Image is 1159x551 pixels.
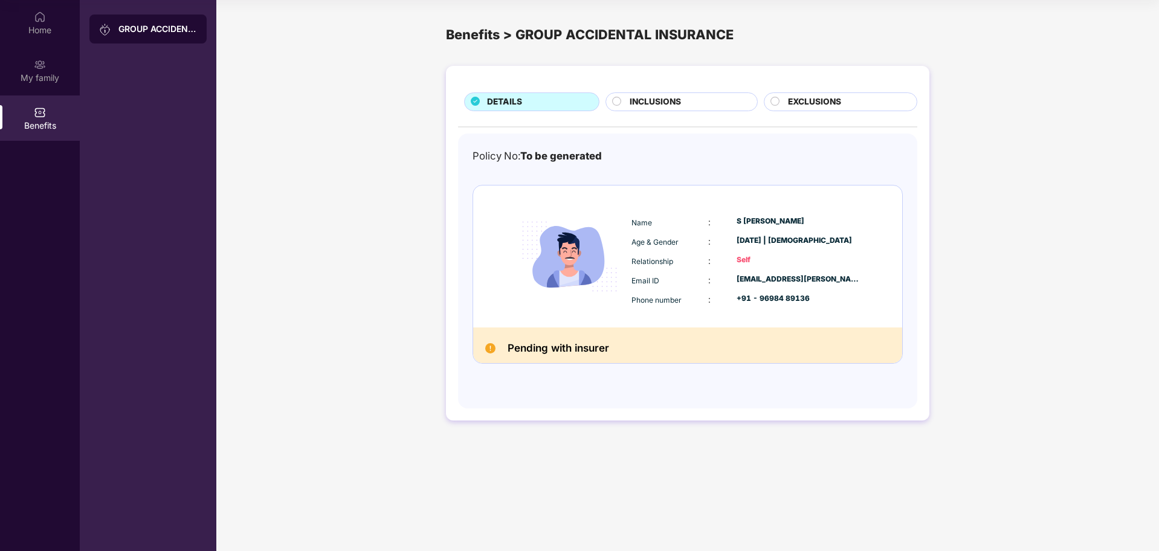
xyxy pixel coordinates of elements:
span: : [708,256,711,266]
div: S [PERSON_NAME] [737,216,861,227]
span: Name [631,218,652,227]
div: Benefits > GROUP ACCIDENTAL INSURANCE [446,24,929,45]
span: To be generated [520,150,602,162]
span: : [708,236,711,246]
img: svg+xml;base64,PHN2ZyB3aWR0aD0iMjAiIGhlaWdodD0iMjAiIHZpZXdCb3g9IjAgMCAyMCAyMCIgZmlsbD0ibm9uZSIgeG... [99,24,111,36]
span: Age & Gender [631,237,679,246]
span: DETAILS [487,95,522,109]
img: svg+xml;base64,PHN2ZyB3aWR0aD0iMjAiIGhlaWdodD0iMjAiIHZpZXdCb3g9IjAgMCAyMCAyMCIgZmlsbD0ibm9uZSIgeG... [34,59,46,71]
span: Phone number [631,295,682,304]
span: : [708,217,711,227]
div: +91 - 96984 89136 [737,293,861,304]
img: svg+xml;base64,PHN2ZyBpZD0iSG9tZSIgeG1sbnM9Imh0dHA6Ly93d3cudzMub3JnLzIwMDAvc3ZnIiB3aWR0aD0iMjAiIG... [34,11,46,23]
img: Pending [485,343,496,353]
span: Email ID [631,276,659,285]
img: icon [511,198,628,315]
span: : [708,294,711,304]
div: [EMAIL_ADDRESS][PERSON_NAME][DOMAIN_NAME] [737,274,861,285]
span: : [708,275,711,285]
div: Policy No: [473,148,602,164]
img: svg+xml;base64,PHN2ZyBpZD0iQmVuZWZpdHMiIHhtbG5zPSJodHRwOi8vd3d3LnczLm9yZy8yMDAwL3N2ZyIgd2lkdGg9Ij... [34,106,46,118]
div: [DATE] | [DEMOGRAPHIC_DATA] [737,235,861,246]
h2: Pending with insurer [508,340,609,357]
div: Self [737,254,861,266]
span: EXCLUSIONS [788,95,841,109]
span: INCLUSIONS [630,95,681,109]
div: GROUP ACCIDENTAL INSURANCE [118,23,197,35]
span: Relationship [631,257,673,266]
